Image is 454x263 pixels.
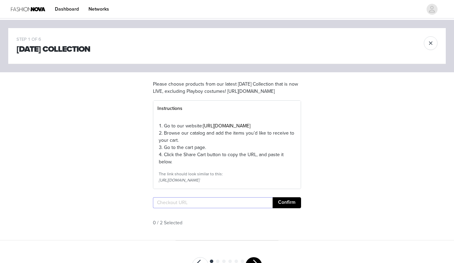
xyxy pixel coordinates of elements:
[51,1,83,17] a: Dashboard
[153,197,273,208] input: Checkout URL
[159,144,295,151] p: 3. Go to the cart page.
[159,177,295,183] div: [URL][DOMAIN_NAME]
[153,101,301,116] div: Instructions
[159,129,295,144] p: 2. Browse our catalog and add the items you’d like to receive to your cart.
[16,43,90,55] h1: [DATE] Collection
[84,1,113,17] a: Networks
[16,36,90,43] div: STEP 1 OF 6
[153,80,301,95] p: Please choose products from our latest [DATE] Collection that is now LIVE, excluding Playboy cost...
[429,4,435,15] div: avatar
[159,122,295,129] p: 1. Go to our website:
[159,151,295,165] p: 4. Click the Share Cart button to copy the URL, and paste it below.
[11,1,45,17] img: Fashion Nova Logo
[153,219,182,226] span: 0 / 2 Selected
[159,171,295,177] div: The link should look similar to this:
[203,123,250,129] a: [URL][DOMAIN_NAME]
[273,197,301,208] button: Confirm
